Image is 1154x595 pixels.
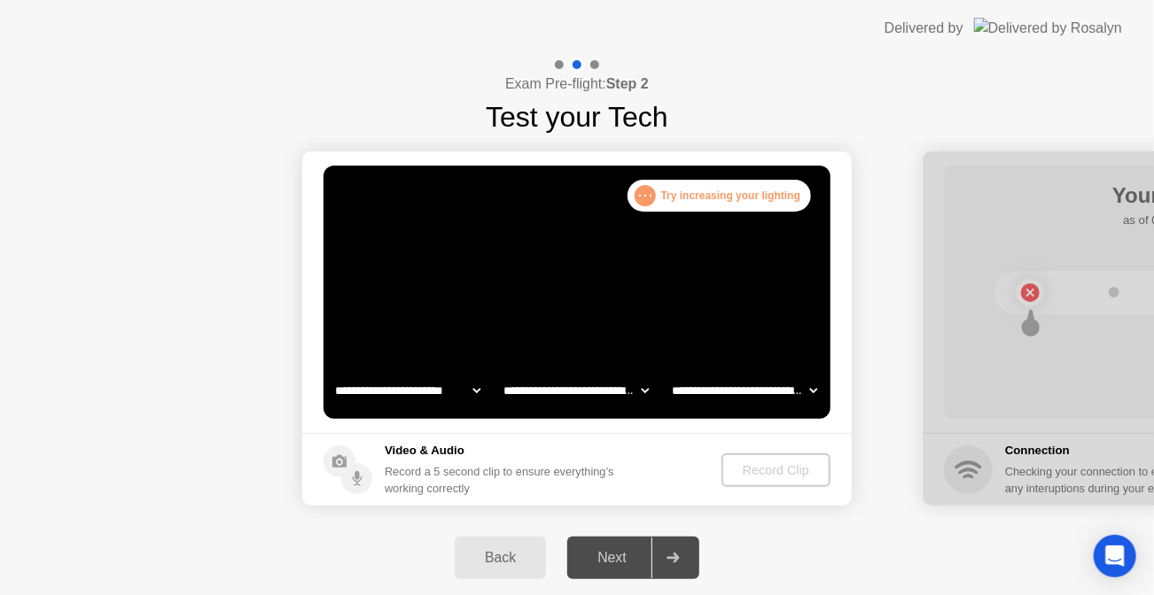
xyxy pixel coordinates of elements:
[501,373,652,408] select: Available speakers
[455,537,546,579] button: Back
[606,76,649,91] b: Step 2
[628,180,811,212] div: Try increasing your lighting
[1094,535,1136,577] div: Open Intercom Messenger
[385,442,621,460] h5: Video & Audio
[573,550,651,566] div: Next
[669,373,821,408] select: Available microphones
[885,18,963,39] div: Delivered by
[332,373,484,408] select: Available cameras
[974,18,1122,38] img: Delivered by Rosalyn
[567,537,699,579] button: Next
[729,463,823,477] div: Record Clip
[486,96,668,138] h1: Test your Tech
[505,73,649,95] h4: Exam Pre-flight:
[385,463,621,497] div: Record a 5 second clip to ensure everything’s working correctly
[721,453,830,487] button: Record Clip
[635,185,656,206] div: . . .
[460,550,541,566] div: Back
